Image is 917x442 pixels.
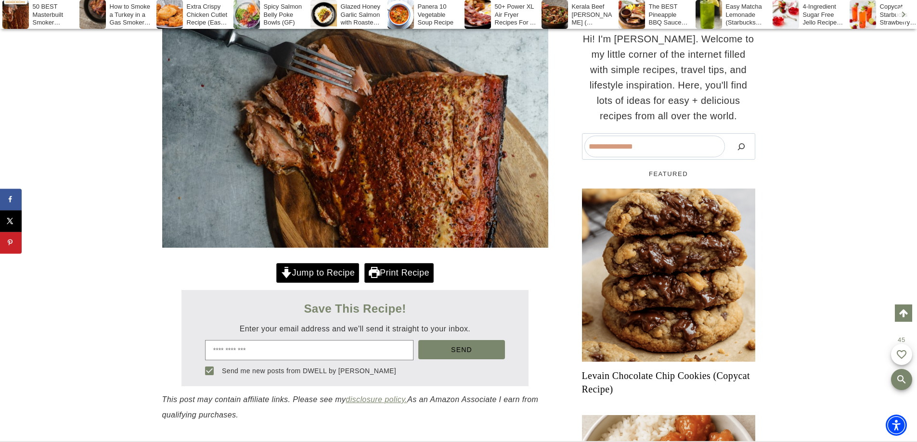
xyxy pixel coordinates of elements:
[582,369,755,396] a: Levain Chocolate Chip Cookies (Copycat Recipe)
[162,395,539,419] em: This post may contain affiliate links. Please see my As an Amazon Associate I earn from qualifyin...
[886,415,907,436] div: Accessibility Menu
[582,169,755,179] h5: FEATURED
[346,395,407,404] a: disclosure policy.
[276,263,359,283] a: Jump to Recipe
[582,31,755,124] p: Hi! I'm [PERSON_NAME]. Welcome to my little corner of the internet filled with simple recipes, tr...
[582,189,755,362] a: Read More Levain Chocolate Chip Cookies (Copycat Recipe)
[364,263,434,283] a: Print Recipe
[895,304,912,322] a: Scroll to top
